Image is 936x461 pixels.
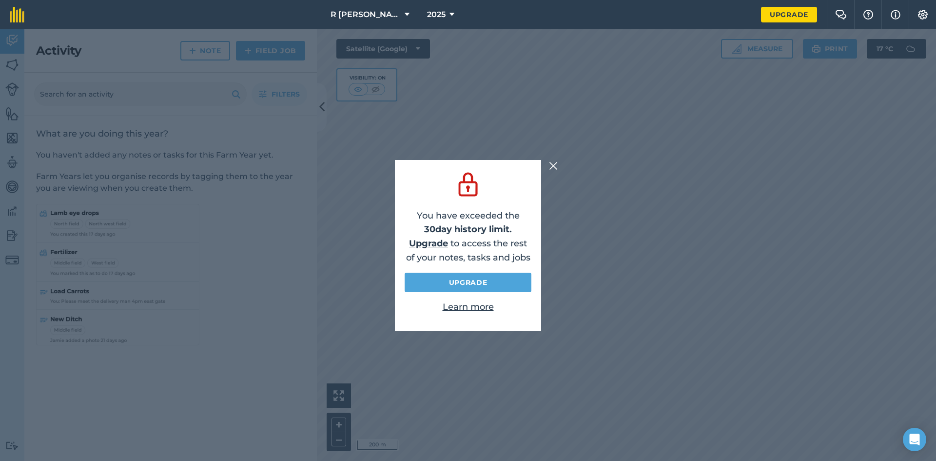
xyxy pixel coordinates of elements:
[409,238,448,249] a: Upgrade
[427,9,446,20] span: 2025
[891,9,900,20] img: svg+xml;base64,PHN2ZyB4bWxucz0iaHR0cDovL3d3dy53My5vcmcvMjAwMC9zdmciIHdpZHRoPSIxNyIgaGVpZ2h0PSIxNy...
[549,160,558,172] img: svg+xml;base64,PHN2ZyB4bWxucz0iaHR0cDovL3d3dy53My5vcmcvMjAwMC9zdmciIHdpZHRoPSIyMiIgaGVpZ2h0PSIzMC...
[443,301,494,312] a: Learn more
[917,10,929,20] img: A cog icon
[862,10,874,20] img: A question mark icon
[405,209,531,237] p: You have exceeded the
[761,7,817,22] a: Upgrade
[10,7,24,22] img: fieldmargin Logo
[903,428,926,451] div: Open Intercom Messenger
[405,273,531,292] a: Upgrade
[331,9,401,20] span: R [PERSON_NAME] Farming
[424,224,512,235] strong: 30 day history limit.
[405,237,531,265] p: to access the rest of your notes, tasks and jobs
[454,170,482,199] img: svg+xml;base64,PD94bWwgdmVyc2lvbj0iMS4wIiBlbmNvZGluZz0idXRmLTgiPz4KPCEtLSBHZW5lcmF0b3I6IEFkb2JlIE...
[835,10,847,20] img: Two speech bubbles overlapping with the left bubble in the forefront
